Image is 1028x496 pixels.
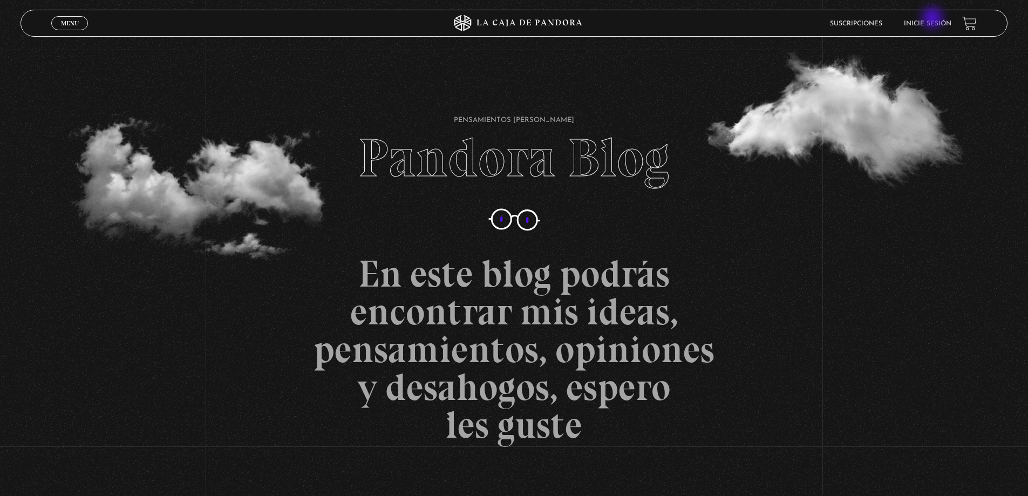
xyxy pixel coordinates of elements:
[962,16,977,31] a: View your shopping cart
[904,21,951,27] a: Inicie sesión
[57,29,83,37] span: Cerrar
[358,77,670,185] h1: Pandora Blog
[61,20,79,26] span: Menu
[454,117,574,124] span: Pensamientos [PERSON_NAME]
[206,255,822,444] h3: En este blog podrás encontrar mis ideas, pensamientos, opiniones y desahogos, espero les guste
[830,21,882,27] a: Suscripciones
